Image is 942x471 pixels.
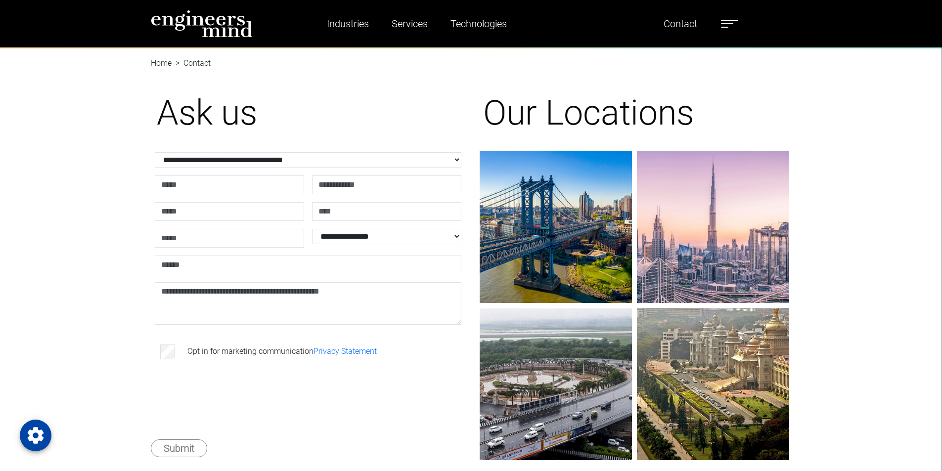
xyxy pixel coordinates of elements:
[151,47,792,59] nav: breadcrumb
[187,345,377,357] label: Opt in for marketing communication
[637,151,789,303] img: gif
[172,57,211,69] li: Contact
[157,92,459,133] h1: Ask us
[323,12,373,35] a: Industries
[151,439,207,457] button: Submit
[480,151,632,303] img: gif
[314,346,377,356] a: Privacy Statement
[660,12,701,35] a: Contact
[157,377,307,416] iframe: reCAPTCHA
[480,308,632,460] img: gif
[151,10,253,38] img: logo
[388,12,432,35] a: Services
[447,12,511,35] a: Technologies
[151,58,172,68] a: Home
[637,308,789,460] img: gif
[483,92,786,133] h1: Our Locations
